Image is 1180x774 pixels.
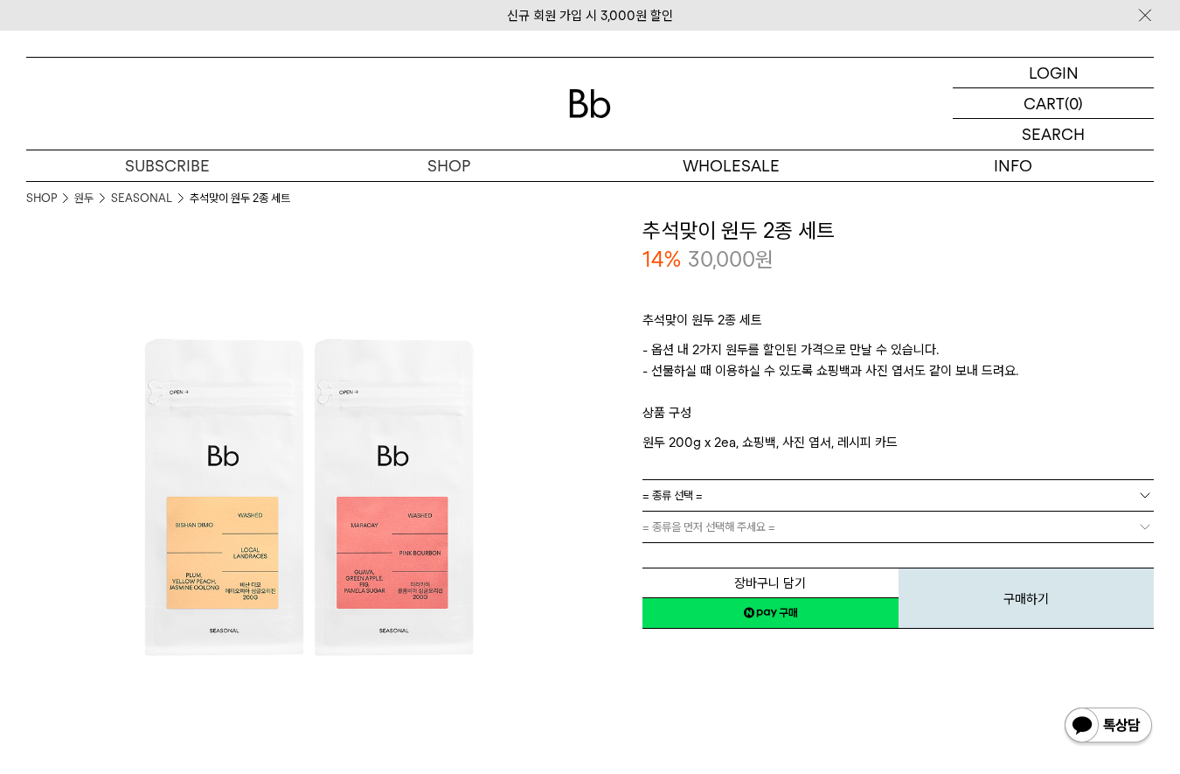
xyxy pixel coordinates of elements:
a: CART (0) [953,88,1154,119]
p: 14% [642,245,681,275]
button: 장바구니 담기 [642,568,899,598]
h3: 추석맞이 원두 2종 세트 [642,216,1154,246]
li: 추석맞이 원두 2종 세트 [190,190,290,207]
p: SEARCH [1022,119,1085,150]
p: (0) [1065,88,1083,118]
a: 원두 [74,190,94,207]
a: 신규 회원 가입 시 3,000원 할인 [507,8,673,24]
p: - 옵션 내 2가지 원두를 할인된 가격으로 만날 수 있습니다. - 선물하실 때 이용하실 수 있도록 쇼핑백과 사진 엽서도 같이 보내 드려요. [642,339,1154,402]
a: 새창 [642,597,899,629]
a: SHOP [26,190,57,207]
a: SHOP [309,150,591,181]
p: 30,000 [688,245,774,275]
a: LOGIN [953,58,1154,88]
button: 구매하기 [899,568,1155,629]
img: 로고 [569,89,611,118]
img: 카카오톡 채널 1:1 채팅 버튼 [1063,706,1154,748]
p: WHOLESALE [590,150,872,181]
p: 원두 200g x 2ea, 쇼핑백, 사진 엽서, 레시피 카드 [642,432,1154,453]
span: = 종류 선택 = [642,480,703,511]
a: SUBSCRIBE [26,150,309,181]
p: 추석맞이 원두 2종 세트 [642,310,1154,339]
a: SEASONAL [111,190,172,207]
p: 상품 구성 [642,402,1154,432]
span: = 종류을 먼저 선택해 주세요 = [642,512,775,542]
p: INFO [872,150,1155,181]
p: CART [1024,88,1065,118]
span: 원 [755,247,774,272]
p: LOGIN [1029,58,1079,87]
